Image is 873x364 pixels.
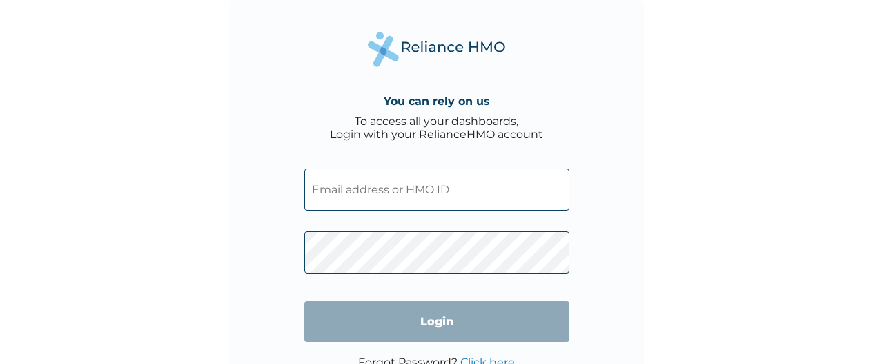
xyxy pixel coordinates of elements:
h4: You can rely on us [384,95,490,108]
input: Login [304,301,569,342]
div: To access all your dashboards, Login with your RelianceHMO account [330,115,543,141]
img: Reliance Health's Logo [368,32,506,67]
input: Email address or HMO ID [304,169,569,211]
